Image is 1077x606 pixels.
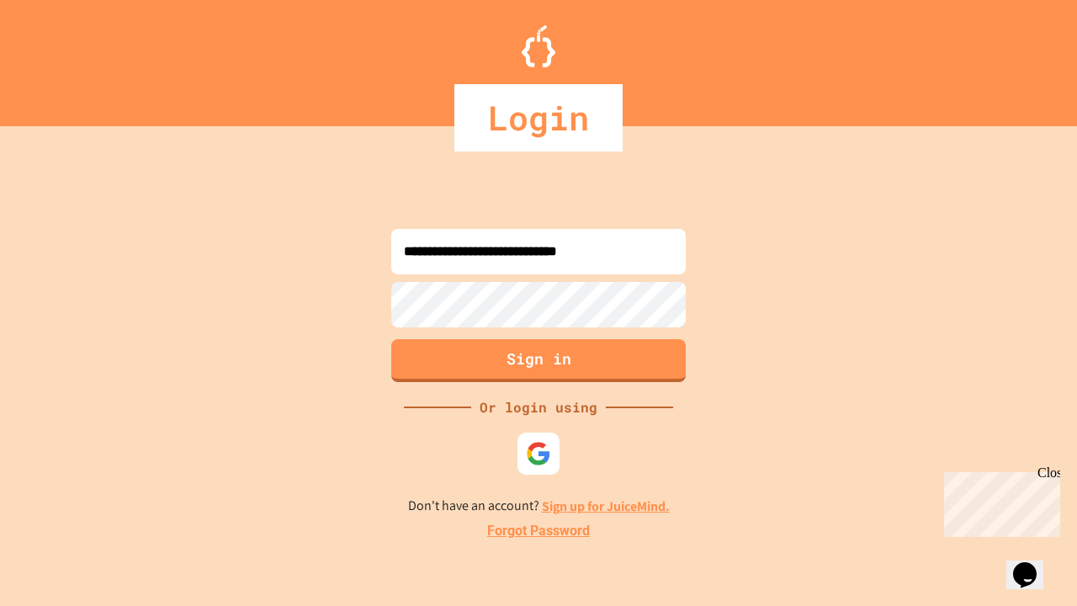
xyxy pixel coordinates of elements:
[391,339,686,382] button: Sign in
[487,521,590,541] a: Forgot Password
[7,7,116,107] div: Chat with us now!Close
[454,84,623,151] div: Login
[471,397,606,417] div: Or login using
[522,25,555,67] img: Logo.svg
[937,465,1060,537] iframe: chat widget
[408,496,670,517] p: Don't have an account?
[1006,539,1060,589] iframe: chat widget
[542,497,670,515] a: Sign up for JuiceMind.
[526,441,551,466] img: google-icon.svg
